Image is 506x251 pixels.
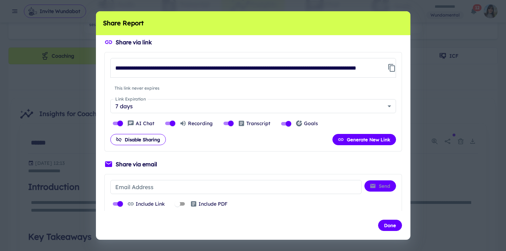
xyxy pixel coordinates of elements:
span: Copy link [385,61,395,75]
button: Disable Sharing [110,134,166,145]
p: Transcript [246,120,270,127]
p: Goals [304,120,318,127]
h6: Share via link [116,38,152,46]
div: 7 days [110,99,396,113]
p: Include PDF [199,200,227,208]
h2: Share Report [96,11,410,35]
p: Include Link [136,200,165,208]
p: Recording [188,120,213,127]
label: Link Expiration [115,96,146,102]
button: Done [378,220,402,231]
span: This link never expires [110,83,396,94]
h6: Share via email [116,160,157,168]
button: Generate New Link [332,134,396,145]
p: AI Chat [136,120,154,127]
